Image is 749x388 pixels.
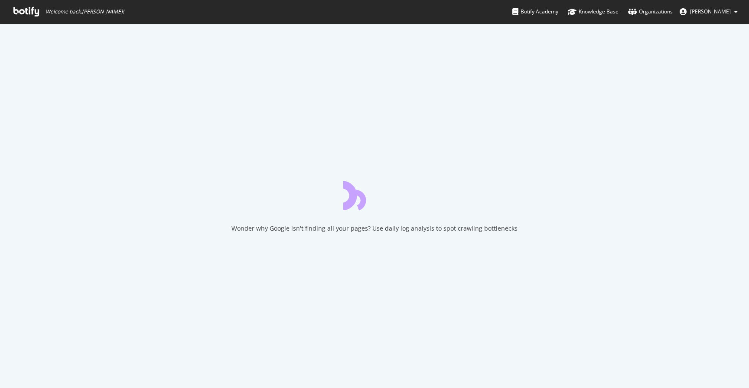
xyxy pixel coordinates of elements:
[690,8,731,15] span: Maria Gullickson
[673,5,745,19] button: [PERSON_NAME]
[231,224,518,233] div: Wonder why Google isn't finding all your pages? Use daily log analysis to spot crawling bottlenecks
[512,7,558,16] div: Botify Academy
[568,7,619,16] div: Knowledge Base
[343,179,406,210] div: animation
[628,7,673,16] div: Organizations
[46,8,124,15] span: Welcome back, [PERSON_NAME] !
